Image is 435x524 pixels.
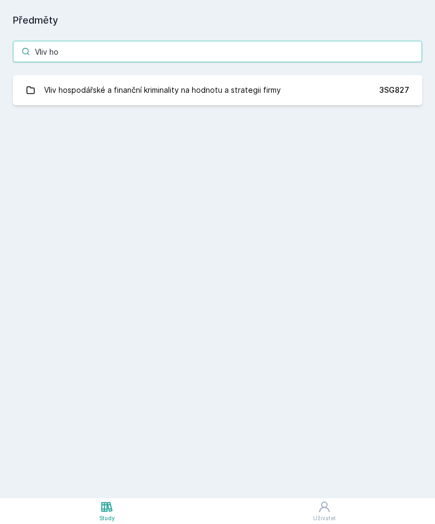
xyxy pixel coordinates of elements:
[13,41,422,62] input: Název nebo ident předmětu…
[379,85,409,95] div: 3SG827
[44,79,281,101] div: Vliv hospodářské a finanční kriminality na hodnotu a strategii firmy
[13,13,422,28] h1: Předměty
[13,75,422,105] a: Vliv hospodářské a finanční kriminality na hodnotu a strategii firmy 3SG827
[99,514,115,522] div: Study
[313,514,336,522] div: Uživatel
